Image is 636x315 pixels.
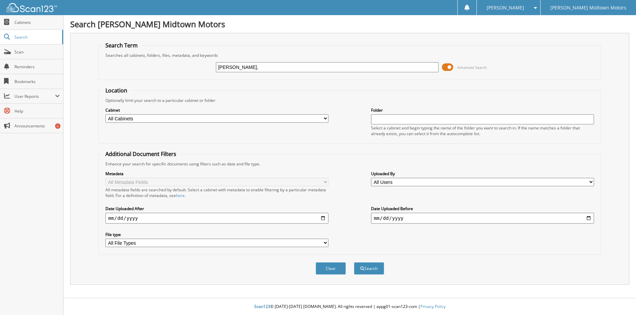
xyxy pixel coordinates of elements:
[7,3,57,12] img: scan123-logo-white.svg
[102,87,131,94] legend: Location
[102,52,597,58] div: Searches all cabinets, folders, files, metadata, and keywords
[176,193,185,198] a: here
[457,65,487,70] span: Advanced Search
[14,19,60,25] span: Cabinets
[105,171,328,176] label: Metadata
[102,42,141,49] legend: Search Term
[420,304,446,309] a: Privacy Policy
[254,304,270,309] span: Scan123
[102,97,597,103] div: Optionally limit your search to a particular cabinet or folder
[550,6,626,10] span: [PERSON_NAME] Midtown Motors
[105,187,328,198] div: All metadata fields are searched by default. Select a cabinet with metadata to enable filtering b...
[316,262,346,275] button: Clear
[70,18,629,30] h1: Search [PERSON_NAME] Midtown Motors
[105,232,328,237] label: File type
[105,107,328,113] label: Cabinet
[371,213,594,224] input: end
[14,49,60,55] span: Scan
[55,123,60,129] div: 6
[371,107,594,113] label: Folder
[14,123,60,129] span: Announcements
[14,108,60,114] span: Help
[102,150,180,158] legend: Additional Document Filters
[102,161,597,167] div: Enhance your search for specific documents using filters such as date and file type.
[14,93,55,99] span: User Reports
[14,64,60,70] span: Reminders
[602,283,636,315] iframe: Chat Widget
[105,213,328,224] input: start
[63,299,636,315] div: © [DATE]-[DATE] [DOMAIN_NAME]. All rights reserved | appg01-scan123-com |
[14,79,60,84] span: Bookmarks
[371,171,594,176] label: Uploaded By
[371,206,594,211] label: Date Uploaded Before
[487,6,524,10] span: [PERSON_NAME]
[14,34,59,40] span: Search
[354,262,384,275] button: Search
[105,206,328,211] label: Date Uploaded After
[371,125,594,136] div: Select a cabinet and begin typing the name of the folder you want to search in. If the name match...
